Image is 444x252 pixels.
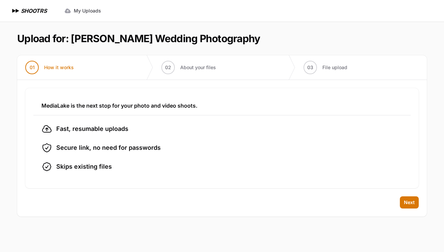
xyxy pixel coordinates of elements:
span: 01 [30,64,35,71]
span: Secure link, no need for passwords [56,143,161,152]
span: File upload [322,64,347,71]
button: 01 How it works [17,55,82,80]
span: Next [404,199,415,206]
h1: Upload for: [PERSON_NAME] Wedding Photography [17,32,260,45]
a: SHOOTRS SHOOTRS [11,7,47,15]
h1: SHOOTRS [21,7,47,15]
span: 03 [307,64,313,71]
a: My Uploads [60,5,105,17]
span: My Uploads [74,7,101,14]
span: Skips existing files [56,162,112,171]
button: 02 About your files [153,55,224,80]
span: 02 [165,64,171,71]
span: Fast, resumable uploads [56,124,128,134]
img: SHOOTRS [11,7,21,15]
span: About your files [180,64,216,71]
h3: MediaLake is the next stop for your photo and video shoots. [41,102,403,110]
button: 03 File upload [295,55,355,80]
span: How it works [44,64,74,71]
button: Next [400,196,419,208]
